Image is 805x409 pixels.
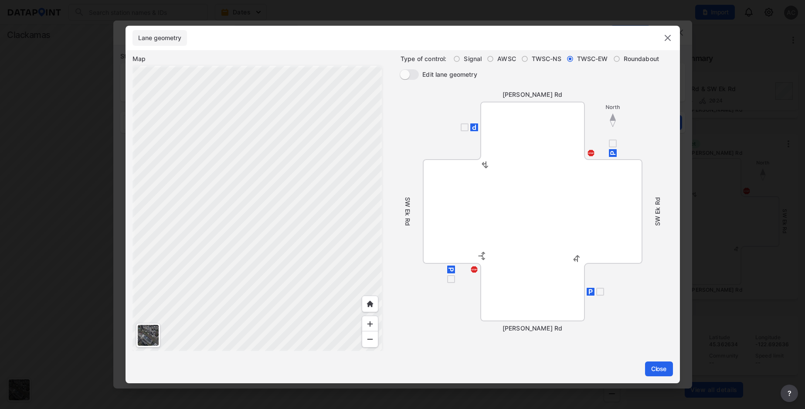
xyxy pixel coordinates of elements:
p: Edit lane geometry [422,70,477,79]
label: Type of control: [401,55,446,63]
img: 5.948235dc.svg [477,251,486,261]
label: [PERSON_NAME] Rd [503,90,562,99]
span: TWSC-NS [532,55,561,63]
label: SW Ek Rd [653,197,662,226]
img: stop_sign.e182a45c.svg [470,265,479,274]
label: Map [132,55,382,63]
div: full width tabs example [132,30,190,46]
img: parking.50e7c5dd.svg [470,123,479,132]
img: parking.50e7c5dd.svg [586,287,595,296]
span: TWSC-EW [577,55,608,63]
span: Close [650,365,668,373]
label: SW Ek Rd [403,197,412,226]
span: Signal [464,55,482,63]
img: 6.66053945.svg [572,254,583,263]
img: parking.50e7c5dd.svg [608,149,617,157]
label: [PERSON_NAME] Rd [503,324,562,333]
div: Toggle basemap [136,323,160,348]
button: more [781,385,798,402]
button: Close [645,361,673,376]
img: directions.dd63f5da.svg [605,104,620,127]
span: Roundabout [624,55,659,63]
img: close.efbf2170.svg [662,33,673,43]
span: AWSC [497,55,516,63]
img: parking.50e7c5dd.svg [447,265,455,274]
span: Lane geometry [138,34,182,42]
img: stop_sign.e182a45c.svg [587,149,595,157]
span: ? [786,388,793,399]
